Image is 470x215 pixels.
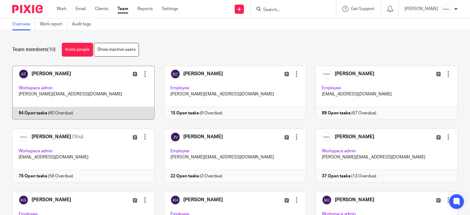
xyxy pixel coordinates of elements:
a: Team [117,6,128,12]
input: Search [263,7,318,13]
a: Audit logs [72,18,95,30]
p: [PERSON_NAME] [405,6,438,12]
a: Work [57,6,66,12]
a: Settings [162,6,178,12]
img: Infinity%20Logo%20with%20Whitespace%20.png [441,4,451,14]
a: Reports [137,6,153,12]
span: Get Support [351,7,375,11]
a: Show inactive users [94,43,139,57]
h1: Team members [12,46,56,53]
span: (10) [47,47,56,52]
a: Email [76,6,86,12]
a: Work report [40,18,67,30]
a: Overview [12,18,35,30]
a: Invite people [62,43,93,57]
img: Pixie [12,5,43,13]
a: Clients [95,6,108,12]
